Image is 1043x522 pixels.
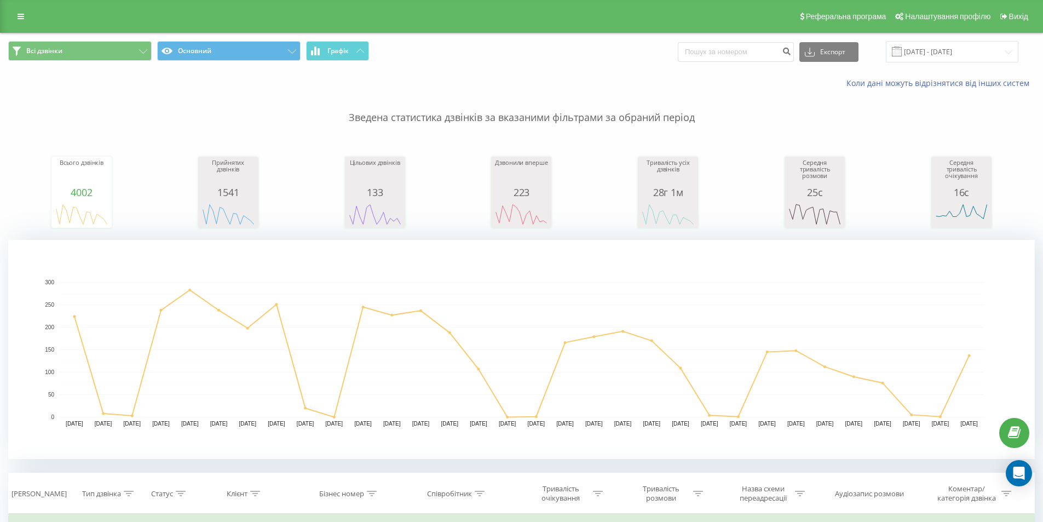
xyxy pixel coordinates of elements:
div: Тривалість розмови [632,484,690,503]
svg: A chart. [494,198,549,231]
div: Аудіозапис розмови [835,489,904,498]
div: 223 [494,187,549,198]
svg: A chart. [8,240,1035,459]
text: [DATE] [354,421,372,427]
svg: A chart. [641,198,695,231]
div: [PERSON_NAME] [11,489,67,498]
text: [DATE] [701,421,718,427]
div: Всього дзвінків [54,159,109,187]
text: [DATE] [730,421,747,427]
text: [DATE] [585,421,603,427]
text: [DATE] [152,421,170,427]
div: 25с [787,187,842,198]
text: [DATE] [787,421,805,427]
text: [DATE] [412,421,430,427]
p: Зведена статистика дзвінків за вказаними фільтрами за обраний період [8,89,1035,125]
text: [DATE] [758,421,776,427]
text: [DATE] [441,421,458,427]
div: Тип дзвінка [82,489,121,498]
input: Пошук за номером [678,42,794,62]
text: 100 [45,369,54,375]
div: Open Intercom Messenger [1006,460,1032,486]
svg: A chart. [201,198,256,231]
div: Дзвонили вперше [494,159,549,187]
text: [DATE] [268,421,285,427]
div: Цільових дзвінків [348,159,402,187]
div: 16с [934,187,989,198]
text: [DATE] [845,421,863,427]
text: [DATE] [66,421,83,427]
div: Прийнятих дзвінків [201,159,256,187]
text: [DATE] [672,421,689,427]
div: Назва схеми переадресації [734,484,792,503]
span: Вихід [1009,12,1028,21]
text: [DATE] [239,421,256,427]
button: Основний [157,41,301,61]
div: Клієнт [227,489,247,498]
div: Тривалість очікування [532,484,590,503]
text: [DATE] [816,421,834,427]
text: 300 [45,279,54,285]
div: Бізнес номер [319,489,364,498]
svg: A chart. [348,198,402,231]
text: [DATE] [470,421,487,427]
div: Статус [151,489,173,498]
svg: A chart. [54,198,109,231]
div: 28г 1м [641,187,695,198]
div: Співробітник [427,489,472,498]
text: [DATE] [326,421,343,427]
div: 1541 [201,187,256,198]
span: Всі дзвінки [26,47,62,55]
svg: A chart. [934,198,989,231]
svg: A chart. [787,198,842,231]
text: 50 [48,392,55,398]
text: [DATE] [643,421,660,427]
text: [DATE] [614,421,632,427]
text: [DATE] [499,421,516,427]
text: [DATE] [960,421,978,427]
span: Реферальна програма [806,12,886,21]
text: [DATE] [528,421,545,427]
div: 4002 [54,187,109,198]
text: [DATE] [556,421,574,427]
text: [DATE] [297,421,314,427]
button: Всі дзвінки [8,41,152,61]
span: Налаштування профілю [905,12,990,21]
text: 200 [45,324,54,330]
div: Тривалість усіх дзвінків [641,159,695,187]
div: Середня тривалість очікування [934,159,989,187]
text: [DATE] [95,421,112,427]
a: Коли дані можуть відрізнятися вiд інших систем [846,78,1035,88]
text: 150 [45,347,54,353]
text: [DATE] [903,421,920,427]
div: Середня тривалість розмови [787,159,842,187]
text: [DATE] [181,421,199,427]
text: 0 [51,414,54,420]
text: 250 [45,302,54,308]
div: Коментар/категорія дзвінка [935,484,999,503]
text: [DATE] [874,421,891,427]
div: 133 [348,187,402,198]
text: [DATE] [210,421,228,427]
span: Графік [327,47,349,55]
button: Експорт [799,42,858,62]
text: [DATE] [383,421,401,427]
text: [DATE] [932,421,949,427]
text: [DATE] [124,421,141,427]
button: Графік [306,41,369,61]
